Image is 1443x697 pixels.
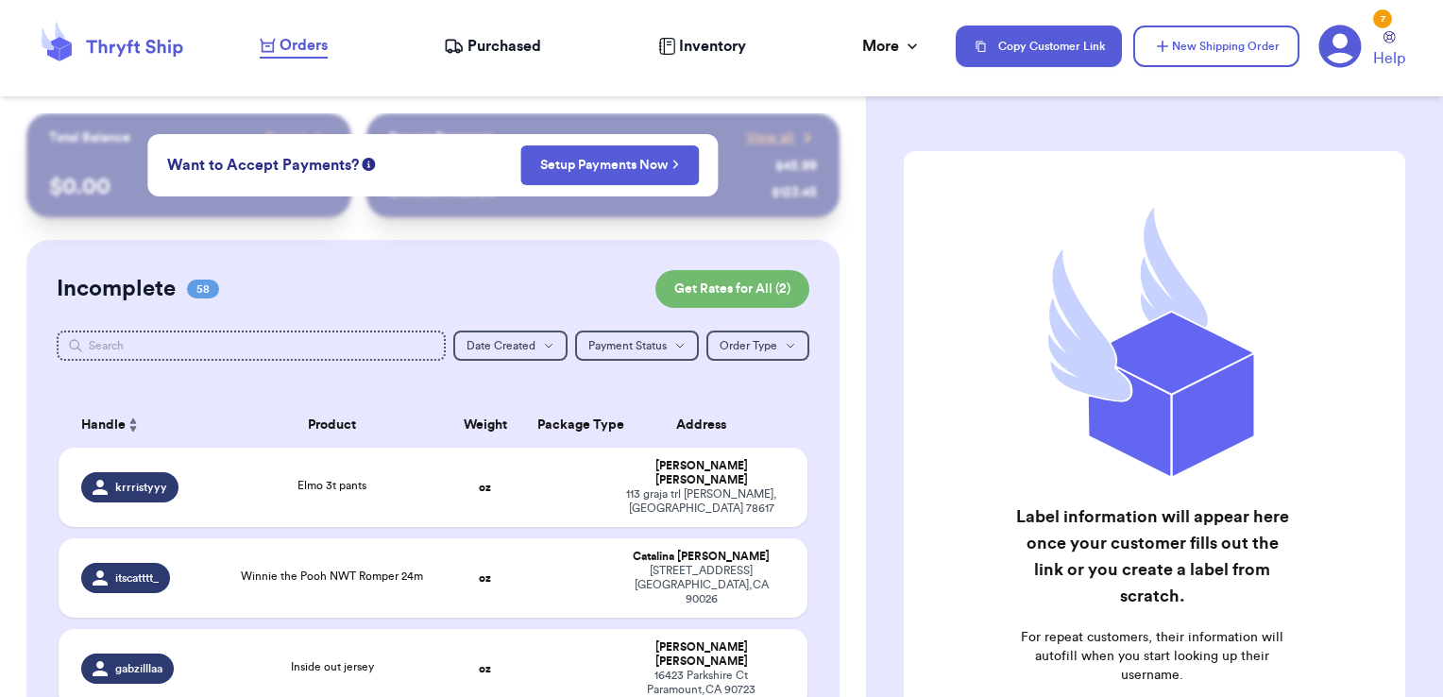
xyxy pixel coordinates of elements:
span: gabzilllaa [115,661,162,676]
div: [PERSON_NAME] [PERSON_NAME] [618,640,785,669]
th: Package Type [526,402,606,448]
p: Recent Payments [389,128,494,147]
span: Order Type [720,340,777,351]
div: Catalina [PERSON_NAME] [618,550,785,564]
th: Product [219,402,445,448]
strong: oz [479,482,491,493]
p: $ 0.00 [49,172,330,202]
span: Inventory [679,35,746,58]
p: For repeat customers, their information will autofill when you start looking up their username. [1012,628,1293,685]
button: Copy Customer Link [956,25,1122,67]
th: Address [606,402,807,448]
a: Inventory [658,35,746,58]
span: Elmo 3t pants [297,480,366,491]
p: Total Balance [49,128,130,147]
strong: oz [479,572,491,584]
span: itscatttt_ [115,570,159,586]
span: 58 [187,280,219,298]
a: View all [746,128,817,147]
button: Order Type [706,331,809,361]
h2: Label information will appear here once your customer fills out the link or you create a label fr... [1012,503,1293,609]
span: Want to Accept Payments? [167,154,359,177]
span: Orders [280,34,328,57]
a: 7 [1318,25,1362,68]
button: Date Created [453,331,568,361]
span: Winnie the Pooh NWT Romper 24m [241,570,423,582]
div: [PERSON_NAME] [PERSON_NAME] [618,459,785,487]
span: Date Created [467,340,535,351]
th: Weight [445,402,525,448]
a: Payout [265,128,329,147]
div: [STREET_ADDRESS] [GEOGRAPHIC_DATA] , CA 90026 [618,564,785,606]
div: 7 [1373,9,1392,28]
div: More [862,35,922,58]
h2: Incomplete [57,274,176,304]
button: Setup Payments Now [520,145,699,185]
span: Payment Status [588,340,667,351]
span: Handle [81,416,126,435]
button: Get Rates for All (2) [655,270,809,308]
div: 16423 Parkshire Ct Paramount , CA 90723 [618,669,785,697]
input: Search [57,331,447,361]
span: Payout [265,128,306,147]
div: $ 45.99 [775,157,817,176]
a: Purchased [444,35,541,58]
div: 113 graja trl [PERSON_NAME] , [GEOGRAPHIC_DATA] 78617 [618,487,785,516]
button: Payment Status [575,331,699,361]
a: Help [1373,31,1405,70]
a: Setup Payments Now [540,156,679,175]
span: krrristyyy [115,480,167,495]
span: Inside out jersey [291,661,374,672]
span: View all [746,128,794,147]
button: New Shipping Order [1133,25,1299,67]
strong: oz [479,663,491,674]
span: Purchased [467,35,541,58]
button: Sort ascending [126,414,141,436]
span: Help [1373,47,1405,70]
a: Orders [260,34,328,59]
div: $ 123.45 [772,183,817,202]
